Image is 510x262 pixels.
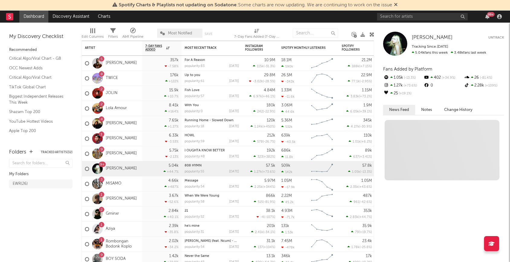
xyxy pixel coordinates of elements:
[394,3,398,8] span: Dismiss
[352,80,360,83] span: 77.1k
[229,95,239,98] div: [DATE]
[9,109,66,115] a: Shazam Top 200
[488,35,504,41] button: Untrack
[185,80,204,83] div: popularity: 61
[377,13,468,21] input: Search for artists
[267,149,275,153] div: 192k
[362,164,372,168] div: 57.8k
[108,33,118,40] div: Filters
[168,31,192,35] span: Most Notified
[360,125,371,128] span: -30.9 %
[185,254,209,258] a: Never the Same
[484,84,497,87] span: +109 %
[185,170,204,173] div: popularity: 55
[254,245,275,249] div: ( )
[250,170,275,174] div: ( )
[185,104,199,107] a: With You
[106,121,137,126] a: [PERSON_NAME]
[13,180,28,188] div: EWR ( 26 )
[308,237,336,252] svg: Chart title
[348,64,372,68] div: ( )
[185,95,204,98] div: popularity: 57
[250,185,275,189] div: ( )
[257,155,263,159] span: 323
[264,140,274,144] span: -26.7 %
[106,211,119,216] a: Gminxr
[165,230,179,234] div: -35.8 %
[9,33,73,40] div: My Discovery Checklist
[264,110,274,113] span: -22.9 %
[170,73,179,77] div: 176k
[9,46,73,54] div: Recommended
[281,209,292,213] div: 4.93M
[253,155,275,159] div: ( )
[264,58,275,62] div: 10.9M
[229,140,239,143] div: [DATE]
[9,65,66,71] a: OCC Newest Adds
[229,185,239,188] div: [DATE]
[308,71,336,86] svg: Chart title
[165,64,179,68] div: -7.58 %
[349,140,372,144] div: ( )
[185,164,202,167] a: 808 HYMN
[229,155,239,158] div: [DATE]
[352,170,360,174] span: 1.05k
[308,176,336,191] svg: Chart title
[281,164,290,168] div: 509k
[258,246,263,249] span: 137
[108,26,118,43] div: Filters
[263,185,274,189] span: +344 %
[423,82,463,90] div: 0
[360,155,371,159] span: +3.41 %
[412,45,448,49] span: Tracking Since: [DATE]
[438,105,479,115] button: Change History
[353,140,360,144] span: 1.01k
[281,65,293,68] div: 590k
[253,95,262,98] span: 6.97k
[254,185,263,189] span: 2.25k
[281,200,294,204] div: 45.2k
[412,35,453,41] a: [PERSON_NAME]
[364,134,372,137] div: 110k
[308,131,336,146] svg: Chart title
[253,80,263,83] span: -3.02k
[266,103,275,107] div: 180k
[257,140,263,144] span: 578
[349,155,372,159] div: ( )
[351,230,372,234] div: ( )
[281,179,292,183] div: 1.05M
[347,125,372,128] div: ( )
[185,140,205,143] div: popularity: 59
[363,194,372,198] div: 487k
[362,224,372,228] div: 35.9k
[260,216,264,219] span: -4
[308,116,336,131] svg: Chart title
[383,82,423,90] div: 1.27k
[281,80,294,84] div: -342k
[164,215,179,219] div: +40.1 %
[267,134,275,137] div: 212k
[185,119,234,122] a: Running Home - Slowed Down
[308,86,336,101] svg: Chart title
[254,170,262,174] span: 1.27k
[415,105,438,115] button: Notes
[106,196,137,201] a: [PERSON_NAME]
[281,185,295,189] div: -17.9k
[185,155,205,158] div: popularity: 48
[264,155,274,159] span: +382 %
[264,179,275,183] div: 5.97M
[383,105,415,115] button: News Feed
[253,140,275,144] div: ( )
[281,239,292,243] div: 7.45M
[169,88,179,92] div: 15.9k
[185,149,225,152] a: I OUGHTA KNOW BETTER
[106,136,137,141] a: [PERSON_NAME]
[398,92,412,95] span: +19.1 %
[106,166,137,171] a: [PERSON_NAME]
[164,185,179,189] div: +487 %
[281,170,292,174] div: 142k
[119,3,392,8] span: : Some charts are now updating. We are continuing to work on the issue
[350,200,372,204] div: ( )
[264,231,274,234] span: -34.1 %
[360,110,371,113] span: +39.1 %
